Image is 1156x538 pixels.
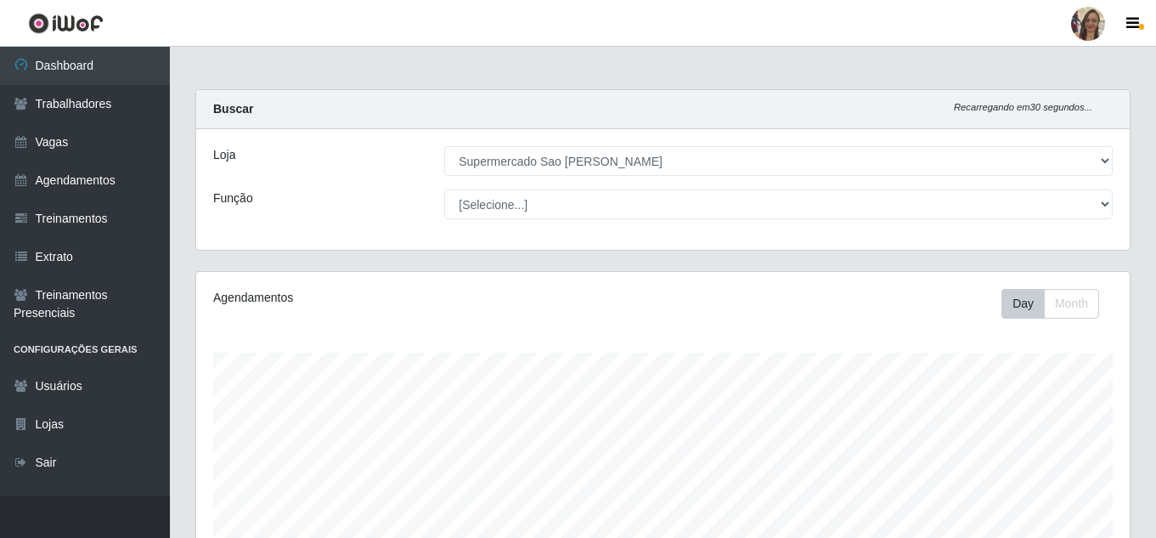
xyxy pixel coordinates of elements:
[28,13,104,34] img: CoreUI Logo
[1001,289,1099,319] div: First group
[1001,289,1113,319] div: Toolbar with button groups
[954,102,1092,112] i: Recarregando em 30 segundos...
[1001,289,1045,319] button: Day
[1044,289,1099,319] button: Month
[213,146,235,164] label: Loja
[213,190,253,207] label: Função
[213,102,253,116] strong: Buscar
[213,289,573,307] div: Agendamentos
